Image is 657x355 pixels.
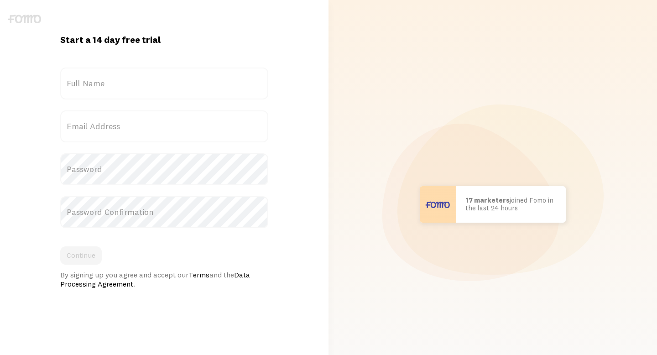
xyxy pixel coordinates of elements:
a: Terms [188,270,209,279]
div: By signing up you agree and accept our and the . [60,270,268,288]
img: fomo-logo-gray-b99e0e8ada9f9040e2984d0d95b3b12da0074ffd48d1e5cb62ac37fc77b0b268.svg [8,15,41,23]
a: Data Processing Agreement [60,270,250,288]
label: Password Confirmation [60,196,268,228]
b: 17 marketers [465,196,510,204]
label: Password [60,153,268,185]
label: Email Address [60,110,268,142]
h1: Start a 14 day free trial [60,34,268,46]
label: Full Name [60,68,268,99]
p: joined Fomo in the last 24 hours [465,197,557,212]
img: User avatar [420,186,456,223]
